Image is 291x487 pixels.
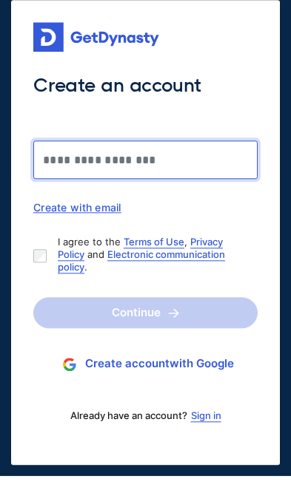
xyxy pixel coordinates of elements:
a: Terms of Use [124,247,184,259]
div: Already have an account? [33,411,258,442]
button: Create accountwith Google [33,361,258,389]
p: I agree to the , and . [58,247,246,285]
div: Create with email [33,212,258,225]
span: Create an account [33,85,258,107]
a: Sign in [191,420,221,432]
img: Get started for free with Dynasty Trust Company [33,33,159,63]
a: Privacy Policy [58,247,223,271]
a: Electronic communication policy [58,259,225,284]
